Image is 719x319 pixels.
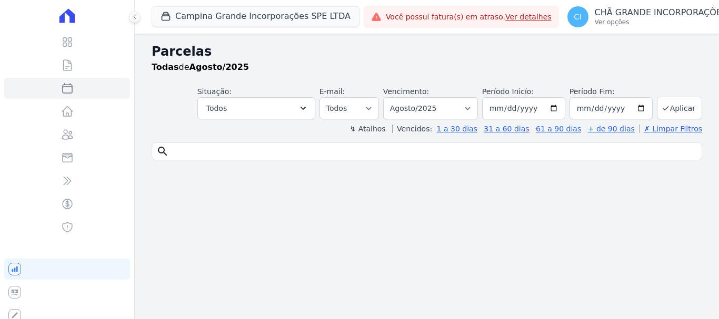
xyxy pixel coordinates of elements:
[152,61,249,74] p: de
[570,86,653,97] label: Período Fim:
[505,13,552,21] a: Ver detalhes
[386,12,552,23] span: Você possui fatura(s) em atraso.
[482,87,534,96] label: Período Inicío:
[349,125,385,133] label: ↯ Atalhos
[197,97,315,119] button: Todos
[206,102,227,115] span: Todos
[152,6,359,26] button: Campina Grande Incorporações SPE LTDA
[574,13,582,20] span: CI
[319,87,345,96] label: E-mail:
[152,42,702,61] h2: Parcelas
[392,125,432,133] label: Vencidos:
[484,125,529,133] a: 31 a 60 dias
[657,97,702,119] button: Aplicar
[536,125,581,133] a: 61 a 90 dias
[189,62,249,72] strong: Agosto/2025
[152,62,179,72] strong: Todas
[588,125,635,133] a: + de 90 dias
[437,125,477,133] a: 1 a 30 dias
[639,125,702,133] a: ✗ Limpar Filtros
[197,87,232,96] label: Situação:
[156,145,169,158] i: search
[383,87,429,96] label: Vencimento:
